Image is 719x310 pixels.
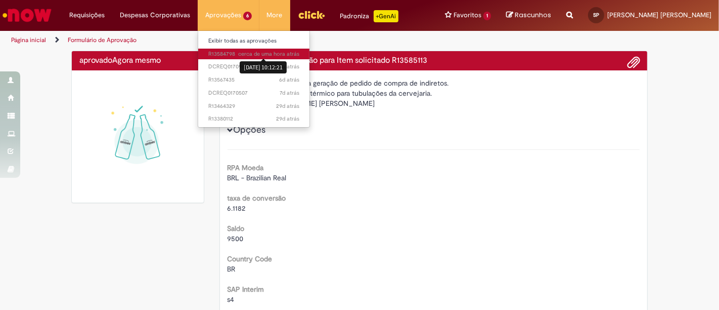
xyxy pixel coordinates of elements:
img: ServiceNow [1,5,53,25]
a: Formulário de Aprovação [68,36,137,44]
div: Quantidade 1 [228,111,640,121]
h4: aprovado [79,56,196,65]
span: DCREQ0170967 [208,63,299,71]
a: Rascunhos [506,11,551,20]
span: BR [228,264,236,274]
p: +GenAi [374,10,398,22]
span: s4 [228,295,235,304]
span: Requisições [69,10,105,20]
a: Aberto R13584798 : [198,49,309,60]
span: 9500 [228,234,244,243]
span: Despesas Corporativas [120,10,190,20]
time: 01/10/2025 11:03:24 [112,55,161,65]
img: click_logo_yellow_360x200.png [298,7,325,22]
div: Confecção de isolamento térmico para tubulações da cervejaria. [228,88,640,98]
span: R13464329 [208,102,299,110]
a: Aberto R13464329 : [198,101,309,112]
div: [PERSON_NAME] [PERSON_NAME] [228,98,640,111]
span: 6d atrás [279,76,299,84]
b: Saldo [228,224,245,233]
div: [DATE] 10:12:21 [240,61,287,73]
a: Aberto DCREQ0170967 : [198,61,309,72]
a: Página inicial [11,36,46,44]
span: [PERSON_NAME] [PERSON_NAME] [607,11,711,19]
span: Rascunhos [515,10,551,20]
span: 6 [243,12,252,20]
span: R13584798 [208,50,299,58]
b: SAP Interim [228,285,264,294]
ul: Aprovações [198,30,310,128]
ul: Trilhas de página [8,31,472,50]
b: taxa de conversão [228,193,286,203]
b: Country Code [228,254,273,263]
span: 29d atrás [276,102,299,110]
span: R13567435 [208,76,299,84]
span: 6.1182 [228,204,246,213]
span: SP [593,12,599,18]
time: 25/09/2025 15:40:18 [279,76,299,84]
time: 24/09/2025 15:54:59 [280,89,299,97]
a: Aberto R13567435 : [198,74,309,86]
a: Aberto DCREQ0170507 : [198,88,309,99]
div: Padroniza [340,10,398,22]
span: Favoritos [454,10,481,20]
span: BRL - Brazilian Real [228,173,287,182]
h4: Solicitação de aprovação para Item solicitado R13585113 [228,56,640,65]
span: Aprovações [205,10,241,20]
time: 02/09/2025 17:24:21 [276,102,299,110]
a: Exibir todas as aprovações [198,35,309,47]
span: More [267,10,283,20]
span: Agora mesmo [112,55,161,65]
div: Chamado destinado para a geração de pedido de compra de indiretos. [228,78,640,88]
b: RPA Moeda [228,163,264,172]
span: R13380112 [208,115,299,123]
span: cerca de uma hora atrás [238,50,299,58]
time: 02/09/2025 17:10:01 [276,115,299,123]
img: sucesso_1.gif [79,78,196,195]
span: DCREQ0170507 [208,89,299,97]
span: 29d atrás [276,115,299,123]
a: Aberto R13380112 : [198,113,309,125]
span: 1 [483,12,491,20]
span: 7d atrás [280,89,299,97]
